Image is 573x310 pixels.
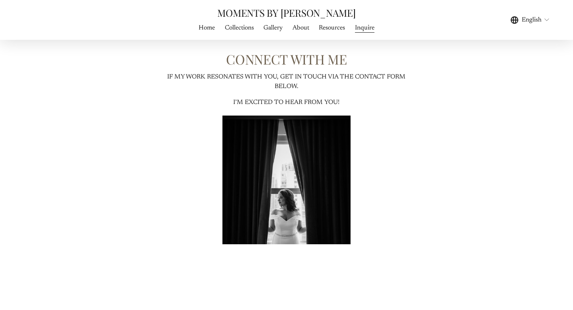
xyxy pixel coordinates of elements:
a: Resources [319,22,345,33]
a: Home [199,22,215,33]
a: Inquire [355,22,374,33]
p: I’M EXCITED TO HEAR FROM YOU! [156,98,417,107]
span: Gallery [263,23,283,33]
a: folder dropdown [263,22,283,33]
span: English [522,15,542,25]
h1: CONNECT WITH ME [222,51,351,68]
a: About [292,22,309,33]
p: IF MY WORK RESONATES WITH YOU, GET IN TOUCH VIA THE CONTACT FORM BELOW. [156,72,417,91]
a: Collections [225,22,254,33]
div: language picker [511,14,550,25]
a: MOMENTS BY [PERSON_NAME] [217,6,355,19]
